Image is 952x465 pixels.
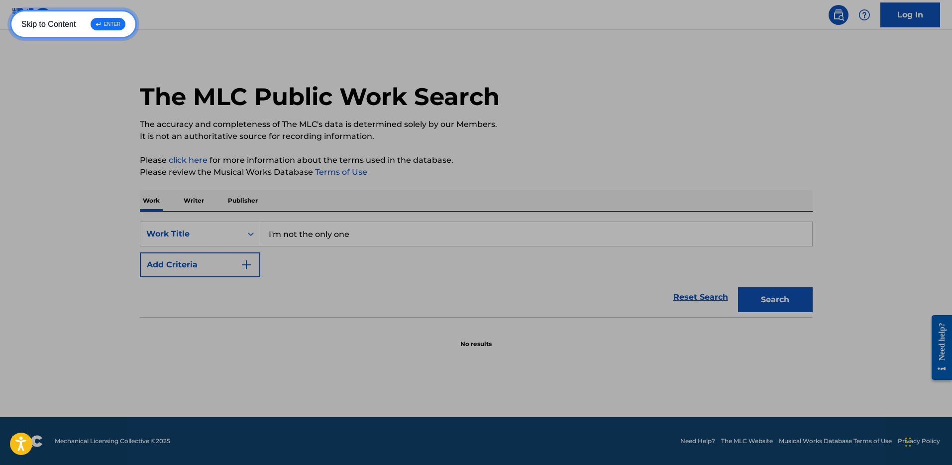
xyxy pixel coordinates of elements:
[668,286,733,308] a: Reset Search
[140,252,260,277] button: Add Criteria
[169,155,208,165] a: click here
[12,7,50,22] img: MLC Logo
[738,287,813,312] button: Search
[905,427,911,457] div: Drag
[12,435,43,447] img: logo
[140,190,163,211] p: Work
[721,437,773,446] a: The MLC Website
[181,190,207,211] p: Writer
[55,437,170,446] span: Mechanical Licensing Collective © 2025
[779,437,892,446] a: Musical Works Database Terms of Use
[140,154,813,166] p: Please for more information about the terms used in the database.
[146,228,236,240] div: Work Title
[858,9,870,21] img: help
[460,328,492,349] p: No results
[833,9,845,21] img: search
[225,190,261,211] p: Publisher
[140,118,813,130] p: The accuracy and completeness of The MLC's data is determined solely by our Members.
[924,308,952,388] iframe: Resource Center
[902,417,952,465] iframe: Chat Widget
[854,5,874,25] div: Help
[140,166,813,178] p: Please review the Musical Works Database
[240,259,252,271] img: 9d2ae6d4665cec9f34b9.svg
[829,5,848,25] a: Public Search
[898,437,940,446] a: Privacy Policy
[313,167,367,177] a: Terms of Use
[880,2,940,27] a: Log In
[680,437,715,446] a: Need Help?
[140,130,813,142] p: It is not an authoritative source for recording information.
[140,222,813,317] form: Search Form
[140,82,500,112] h1: The MLC Public Work Search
